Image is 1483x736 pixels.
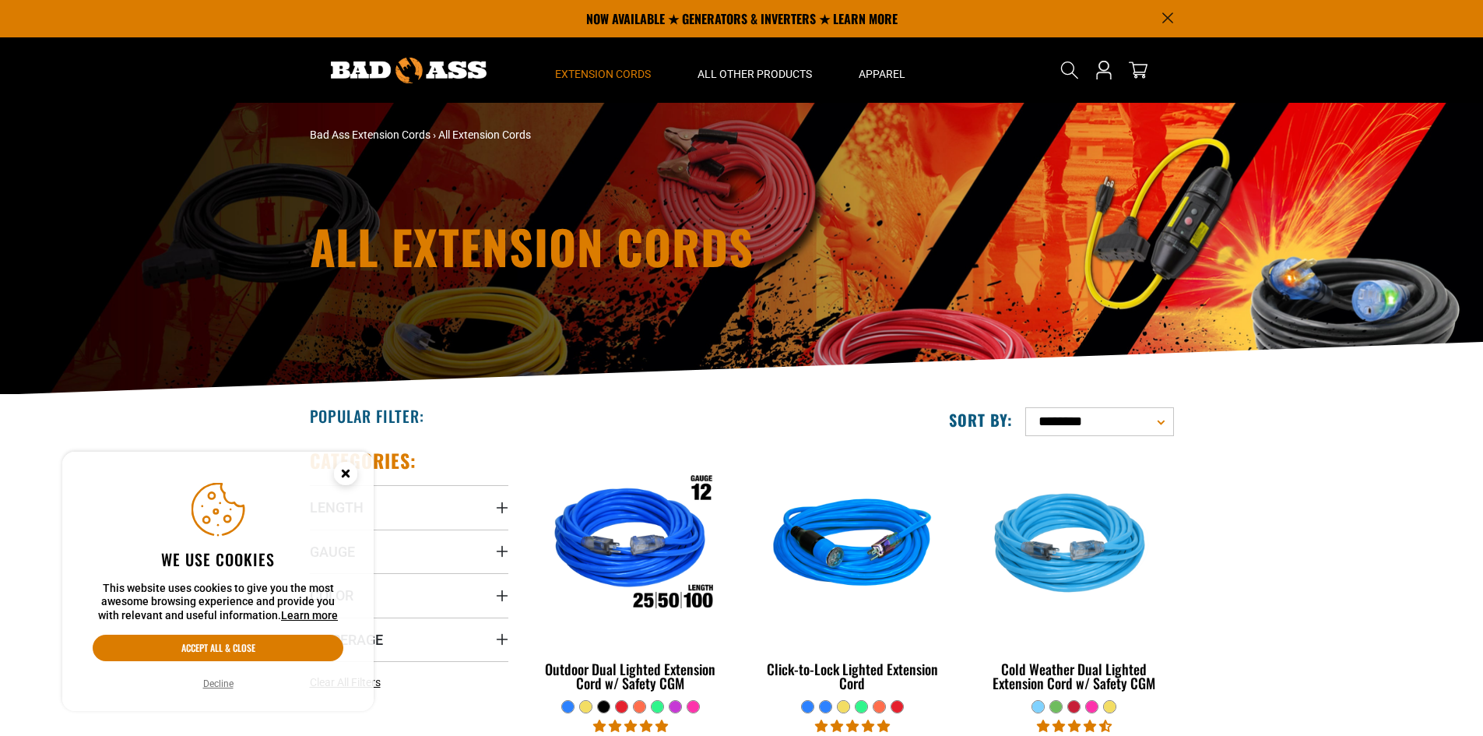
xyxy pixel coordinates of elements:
a: Outdoor Dual Lighted Extension Cord w/ Safety CGM Outdoor Dual Lighted Extension Cord w/ Safety CGM [532,449,730,699]
span: 4.87 stars [815,719,890,734]
img: Light Blue [976,456,1172,636]
summary: Apparel [835,37,929,103]
span: 4.61 stars [1037,719,1112,734]
span: Extension Cords [555,67,651,81]
div: Cold Weather Dual Lighted Extension Cord w/ Safety CGM [975,662,1173,690]
img: Outdoor Dual Lighted Extension Cord w/ Safety CGM [532,456,729,636]
div: Click-to-Lock Lighted Extension Cord [753,662,951,690]
summary: Search [1057,58,1082,83]
span: All Extension Cords [438,129,531,141]
button: Accept all & close [93,635,343,661]
aside: Cookie Consent [62,452,374,712]
summary: All Other Products [674,37,835,103]
summary: Extension Cords [532,37,674,103]
span: All Other Products [698,67,812,81]
p: This website uses cookies to give you the most awesome browsing experience and provide you with r... [93,582,343,623]
a: Bad Ass Extension Cords [310,129,430,141]
h2: Categories: [310,449,417,473]
summary: Length [310,485,508,529]
div: Outdoor Dual Lighted Extension Cord w/ Safety CGM [532,662,730,690]
summary: Amperage [310,618,508,661]
h1: All Extension Cords [310,223,878,269]
nav: breadcrumbs [310,127,878,143]
span: 4.81 stars [593,719,668,734]
a: blue Click-to-Lock Lighted Extension Cord [753,449,951,699]
label: Sort by: [949,410,1013,430]
a: Learn more [281,609,338,622]
a: Light Blue Cold Weather Dual Lighted Extension Cord w/ Safety CGM [975,449,1173,699]
summary: Gauge [310,530,508,573]
summary: Color [310,573,508,617]
img: Bad Ass Extension Cords [331,58,487,83]
button: Decline [199,676,238,692]
span: Apparel [859,67,905,81]
h2: We use cookies [93,549,343,569]
h2: Popular Filter: [310,406,424,426]
img: blue [754,456,951,636]
span: › [433,129,436,141]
